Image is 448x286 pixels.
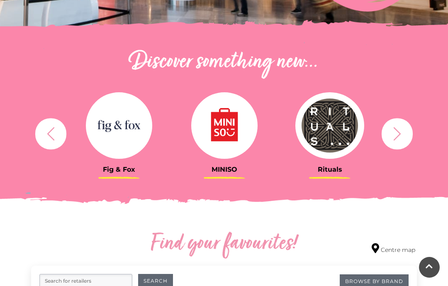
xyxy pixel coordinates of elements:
[31,49,417,76] h2: Discover something new...
[73,92,166,173] a: Fig & Fox
[73,165,166,173] h3: Fig & Fox
[283,165,376,173] h3: Rituals
[283,92,376,173] a: Rituals
[178,165,271,173] h3: MINISO
[97,231,351,257] h2: Find your favourites!
[372,243,415,254] a: Centre map
[178,92,271,173] a: MINISO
